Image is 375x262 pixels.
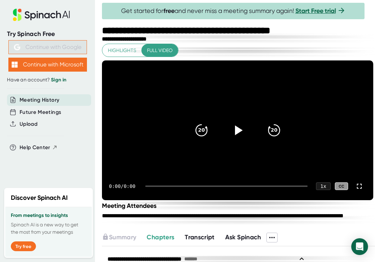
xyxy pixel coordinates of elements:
[20,108,61,116] button: Future Meetings
[7,77,88,83] div: Have an account?
[185,233,215,241] span: Transcript
[102,233,136,242] button: Summary
[102,202,375,210] div: Meeting Attendees
[225,233,261,241] span: Ask Spinach
[8,58,87,72] button: Continue with Microsoft
[11,241,36,251] button: Try free
[225,233,261,242] button: Ask Spinach
[51,77,66,83] a: Sign in
[121,7,346,15] span: Get started for and never miss a meeting summary again!
[109,233,136,241] span: Summary
[7,30,88,38] div: Try Spinach Free
[11,221,86,236] p: Spinach AI is a new way to get the most from your meetings
[316,182,331,190] div: 1 x
[163,7,175,15] b: free
[141,44,178,57] button: Full video
[20,120,37,128] button: Upload
[147,233,174,241] span: Chapters
[102,44,142,57] button: Highlights
[109,183,137,189] div: 0:00 / 0:00
[11,193,68,203] h2: Discover Spinach AI
[335,182,348,190] div: CC
[147,233,174,242] button: Chapters
[295,7,336,15] a: Start Free trial
[20,96,59,104] button: Meeting History
[108,46,136,55] span: Highlights
[8,40,87,54] button: Continue with Google
[351,238,368,255] div: Open Intercom Messenger
[20,144,50,152] span: Help Center
[14,44,20,50] img: Aehbyd4JwY73AAAAAElFTkSuQmCC
[147,46,172,55] span: Full video
[185,233,215,242] button: Transcript
[102,233,147,242] div: Upgrade to access
[11,213,86,218] h3: From meetings to insights
[20,144,58,152] button: Help Center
